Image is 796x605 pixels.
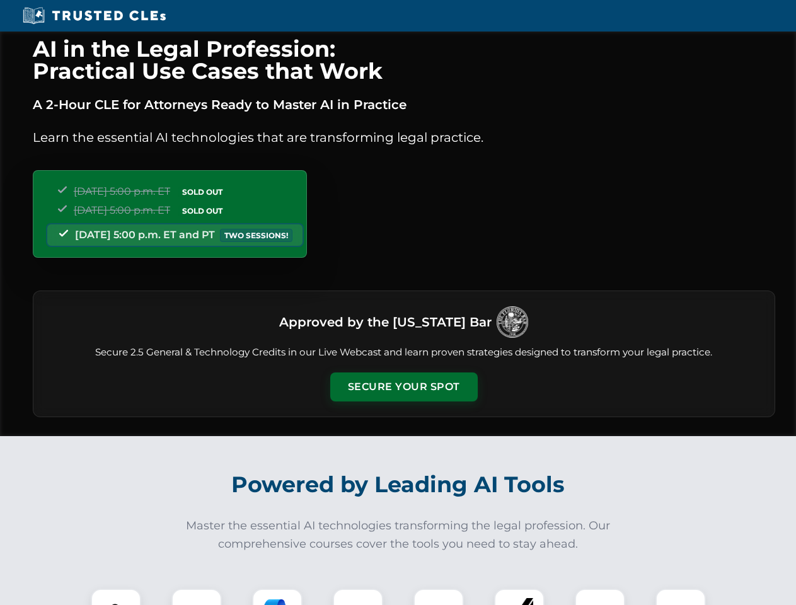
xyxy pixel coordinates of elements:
h3: Approved by the [US_STATE] Bar [279,311,492,333]
h1: AI in the Legal Profession: Practical Use Cases that Work [33,38,775,82]
span: [DATE] 5:00 p.m. ET [74,204,170,216]
span: SOLD OUT [178,185,227,199]
p: Master the essential AI technologies transforming the legal profession. Our comprehensive courses... [178,517,619,553]
span: [DATE] 5:00 p.m. ET [74,185,170,197]
h2: Powered by Leading AI Tools [49,463,747,507]
p: Learn the essential AI technologies that are transforming legal practice. [33,127,775,147]
p: Secure 2.5 General & Technology Credits in our Live Webcast and learn proven strategies designed ... [49,345,759,360]
img: Trusted CLEs [19,6,170,25]
img: Logo [497,306,528,338]
p: A 2-Hour CLE for Attorneys Ready to Master AI in Practice [33,95,775,115]
span: SOLD OUT [178,204,227,217]
button: Secure Your Spot [330,372,478,401]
